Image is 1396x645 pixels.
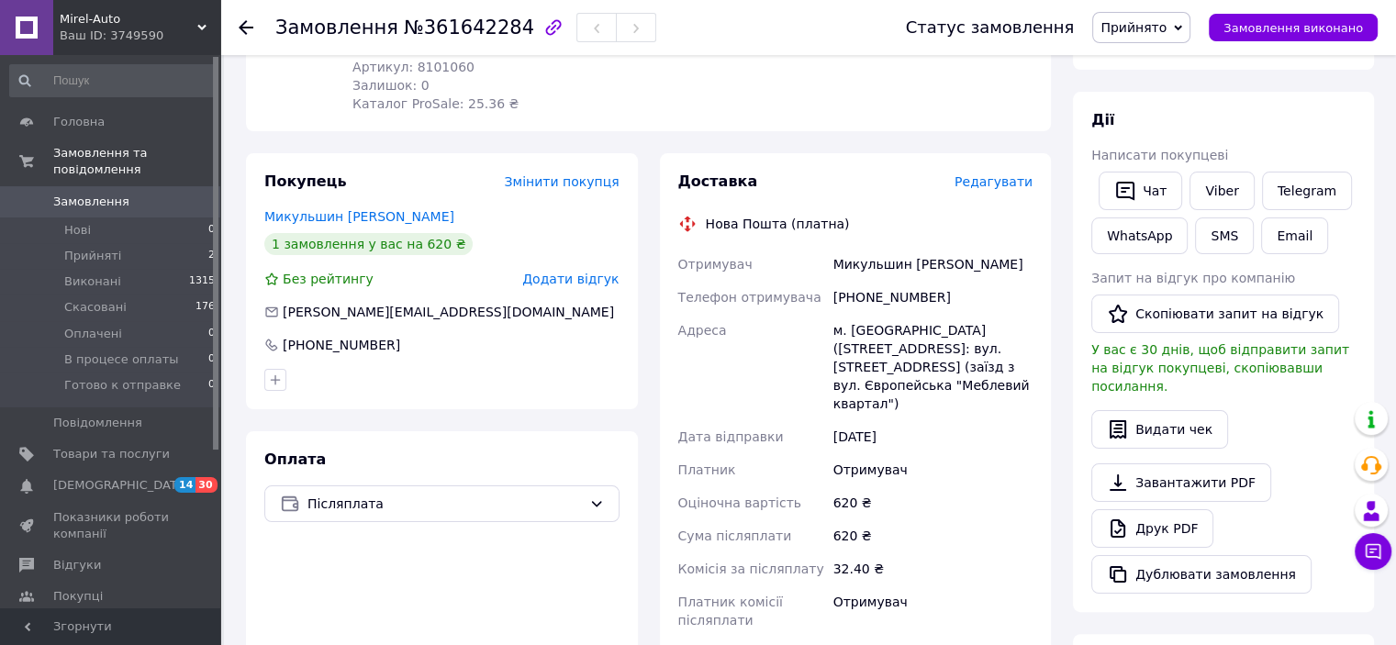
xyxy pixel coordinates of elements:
span: Дії [1091,111,1114,128]
span: Mirel-Auto [60,11,197,28]
span: Покупці [53,588,103,605]
span: Оплата [264,450,326,468]
button: Чат [1099,172,1182,210]
a: WhatsApp [1091,217,1188,254]
input: Пошук [9,64,217,97]
span: Готово к отправке [64,377,181,394]
a: Друк PDF [1091,509,1213,548]
button: Замовлення виконано [1209,14,1378,41]
span: Сума післяплати [678,528,792,543]
span: Доставка [678,172,758,190]
div: Ваш ID: 3749590 [60,28,220,44]
span: 620 ₴ [352,41,391,56]
div: [PHONE_NUMBER] [281,336,402,354]
span: Платник [678,462,736,477]
span: Отримувач [678,257,753,272]
div: 620 ₴ [830,519,1036,552]
span: 2 [208,248,215,264]
div: 32.40 ₴ [830,552,1036,585]
span: Редагувати [955,174,1033,189]
span: Товари та послуги [53,446,170,462]
span: В процесе оплаты [64,351,178,368]
span: 0 [208,222,215,239]
span: Платник комісії післяплати [678,595,783,628]
span: Оціночна вартість [678,495,801,510]
span: Покупець [264,172,347,190]
span: 176 [195,299,215,316]
div: Повернутися назад [239,18,253,37]
span: Замовлення та повідомлення [53,145,220,178]
span: Повідомлення [53,415,142,431]
span: Післяплата [307,494,582,514]
span: Замовлення [53,194,129,210]
span: Виконані [64,273,121,290]
span: Замовлення [275,17,398,39]
button: SMS [1195,217,1254,254]
a: Viber [1189,172,1254,210]
span: [PERSON_NAME][EMAIL_ADDRESS][DOMAIN_NAME] [283,305,614,319]
span: Відгуки [53,557,101,573]
span: 14 [174,477,195,493]
span: №361642284 [404,17,534,39]
button: Дублювати замовлення [1091,555,1312,594]
span: Додати відгук [522,272,619,286]
div: 620 ₴ [830,486,1036,519]
span: 1315 [189,273,215,290]
span: Нові [64,222,91,239]
div: Отримувач [830,453,1036,486]
span: Телефон отримувача [678,290,821,305]
span: Адреса [678,323,727,338]
a: Микульшин [PERSON_NAME] [264,209,454,224]
button: Скопіювати запит на відгук [1091,295,1339,333]
span: Без рейтингу [283,272,374,286]
span: [DEMOGRAPHIC_DATA] [53,477,189,494]
span: Оплачені [64,326,122,342]
span: Прийнято [1100,20,1167,35]
span: 0 [208,351,215,368]
div: [DATE] [830,420,1036,453]
span: Артикул: 8101060 [352,60,475,74]
a: Завантажити PDF [1091,463,1271,502]
span: Запит на відгук про компанію [1091,271,1295,285]
span: 30 [195,477,217,493]
span: Змінити покупця [505,174,620,189]
span: У вас є 30 днів, щоб відправити запит на відгук покупцеві, скопіювавши посилання. [1091,342,1349,394]
span: Каталог ProSale: 25.36 ₴ [352,96,519,111]
span: Прийняті [64,248,121,264]
span: Головна [53,114,105,130]
div: Отримувач [830,585,1036,637]
div: Микульшин [PERSON_NAME] [830,248,1036,281]
span: 775 ₴ [397,43,430,56]
button: Видати чек [1091,410,1228,449]
div: 1 замовлення у вас на 620 ₴ [264,233,473,255]
span: Показники роботи компанії [53,509,170,542]
span: Комісія за післяплату [678,562,824,576]
span: 0 [208,326,215,342]
span: Залишок: 0 [352,78,430,93]
button: Чат з покупцем [1355,533,1391,570]
span: Дата відправки [678,429,784,444]
span: 0 [208,377,215,394]
div: [PHONE_NUMBER] [830,281,1036,314]
button: Email [1261,217,1328,254]
span: Скасовані [64,299,127,316]
div: Статус замовлення [906,18,1075,37]
div: м. [GEOGRAPHIC_DATA] ([STREET_ADDRESS]: вул. [STREET_ADDRESS] (заїзд з вул. Європейська "Меблевий... [830,314,1036,420]
div: Нова Пошта (платна) [701,215,854,233]
span: Замовлення виконано [1223,21,1363,35]
span: Написати покупцеві [1091,148,1228,162]
a: Telegram [1262,172,1352,210]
